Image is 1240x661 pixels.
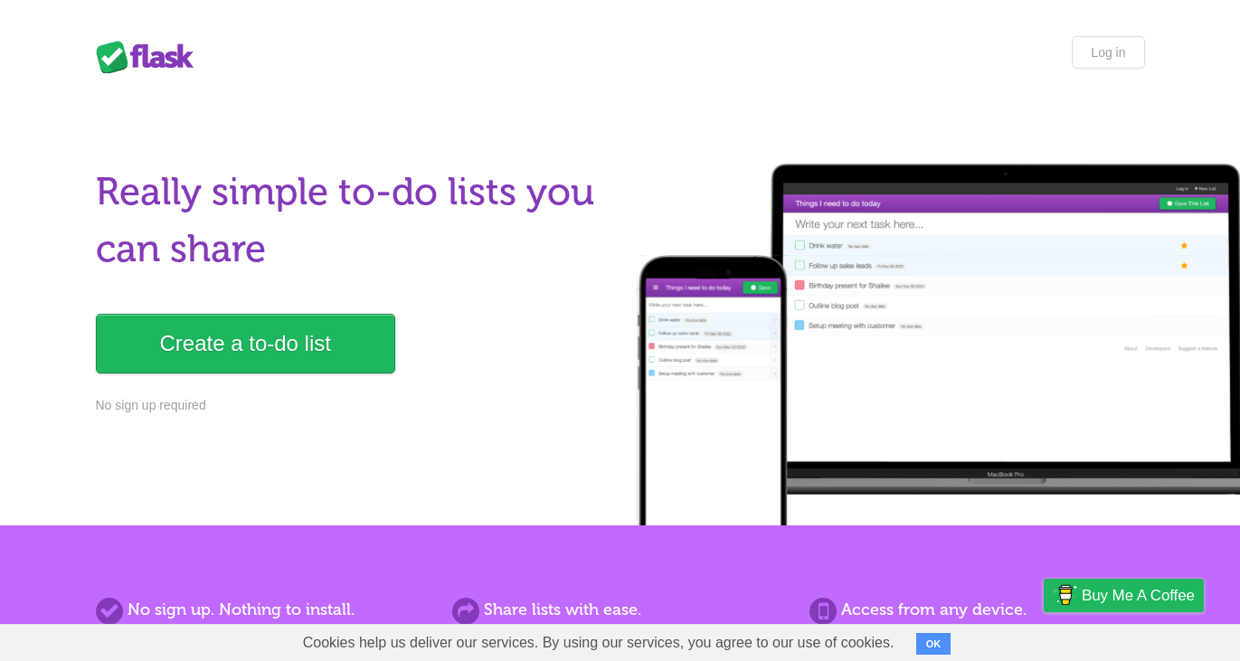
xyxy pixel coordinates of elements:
[96,41,204,73] div: Flask Lists
[96,598,431,622] h2: No sign up. Nothing to install.
[285,625,913,661] span: Cookies help us deliver our services. By using our services, you agree to our use of cookies.
[452,598,787,622] h2: Share lists with ease.
[916,633,951,655] button: OK
[1072,36,1144,69] a: Log in
[1053,580,1077,610] img: Buy me a coffee
[1044,579,1204,612] a: Buy me a coffee
[96,396,610,415] p: No sign up required
[809,598,1144,622] h2: Access from any device.
[96,314,395,373] a: Create a to-do list
[1082,580,1195,611] span: Buy me a coffee
[96,164,610,278] h1: Really simple to-do lists you can share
